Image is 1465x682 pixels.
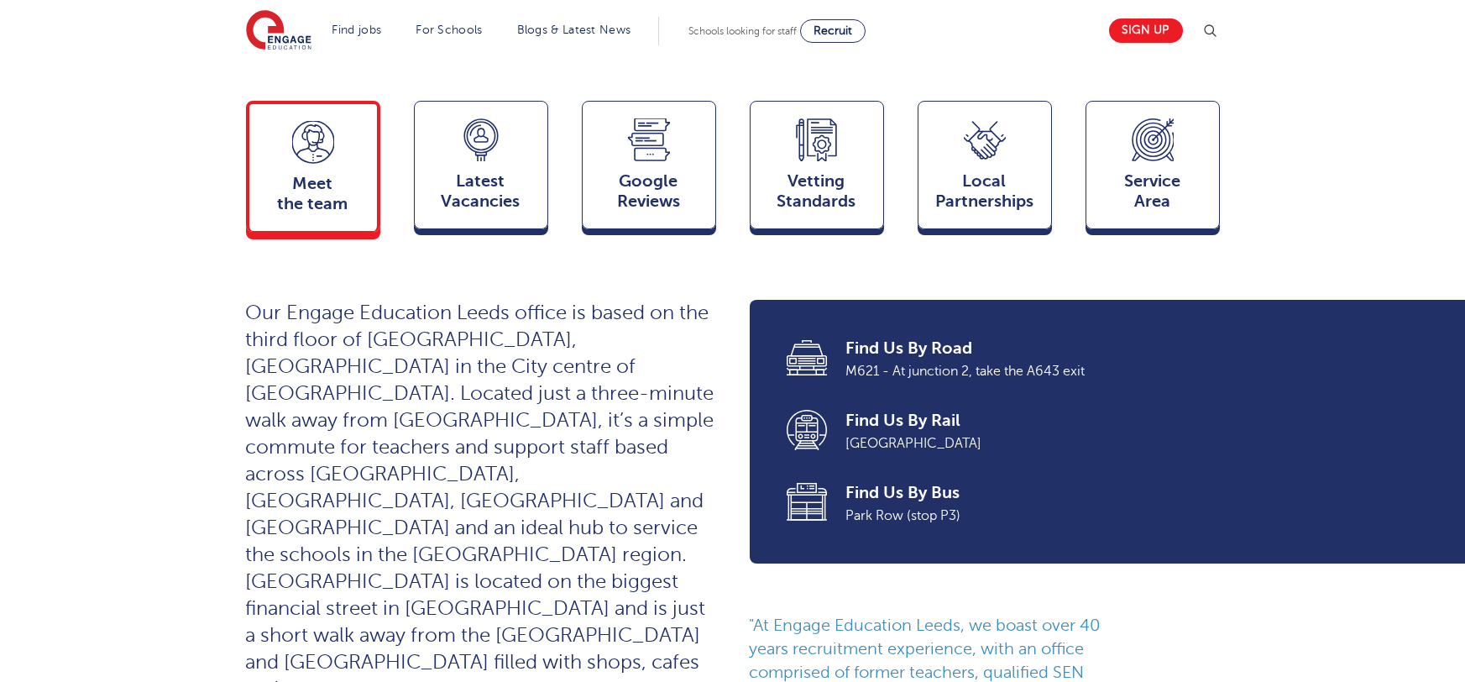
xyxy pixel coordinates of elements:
[846,337,1196,360] span: Find Us By Road
[517,24,631,36] a: Blogs & Latest News
[688,25,797,37] span: Schools looking for staff
[414,101,548,237] a: LatestVacancies
[759,171,875,212] span: Vetting Standards
[927,171,1043,212] span: Local Partnerships
[582,101,716,237] a: GoogleReviews
[332,24,382,36] a: Find jobs
[814,24,852,37] span: Recruit
[423,171,539,212] span: Latest Vacancies
[258,174,369,214] span: Meet the team
[846,505,1196,527] span: Park Row (stop P3)
[416,24,482,36] a: For Schools
[1086,101,1220,237] a: ServiceArea
[800,19,866,43] a: Recruit
[591,171,707,212] span: Google Reviews
[750,101,884,237] a: VettingStandards
[246,101,380,239] a: Meetthe team
[846,409,1196,433] span: Find Us By Rail
[1109,18,1183,43] a: Sign up
[846,433,1196,454] span: [GEOGRAPHIC_DATA]
[1095,171,1211,212] span: Service Area
[846,481,1196,505] span: Find Us By Bus
[846,360,1196,382] span: M621 - At junction 2, take the A643 exit
[918,101,1052,237] a: Local Partnerships
[246,10,311,52] img: Engage Education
